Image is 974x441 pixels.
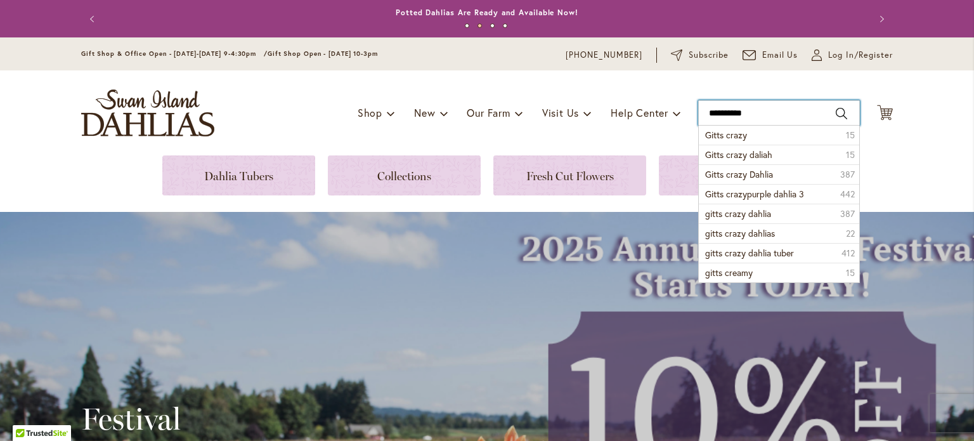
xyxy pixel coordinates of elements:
[689,49,729,62] span: Subscribe
[358,106,382,119] span: Shop
[846,129,855,142] span: 15
[705,129,747,141] span: Gitts crazy
[840,188,855,201] span: 442
[705,267,753,279] span: gitts creamy
[490,23,495,28] button: 3 of 4
[743,49,798,62] a: Email Us
[467,106,510,119] span: Our Farm
[671,49,729,62] a: Subscribe
[611,106,668,119] span: Help Center
[840,168,855,181] span: 387
[705,227,775,239] span: gitts crazy dahlias
[840,207,855,220] span: 387
[503,23,507,28] button: 4 of 4
[81,6,107,32] button: Previous
[705,207,771,220] span: gitts crazy dahlia
[268,49,378,58] span: Gift Shop Open - [DATE] 10-3pm
[762,49,798,62] span: Email Us
[846,227,855,240] span: 22
[465,23,469,28] button: 1 of 4
[396,8,578,17] a: Potted Dahlias Are Ready and Available Now!
[566,49,642,62] a: [PHONE_NUMBER]
[81,49,268,58] span: Gift Shop & Office Open - [DATE]-[DATE] 9-4:30pm /
[812,49,893,62] a: Log In/Register
[705,148,772,161] span: Gitts crazy daliah
[414,106,435,119] span: New
[705,247,794,259] span: gitts crazy dahlia tuber
[542,106,579,119] span: Visit Us
[705,168,773,180] span: Gitts crazy Dahlia
[846,148,855,161] span: 15
[846,267,855,279] span: 15
[867,6,893,32] button: Next
[841,247,855,260] span: 412
[828,49,893,62] span: Log In/Register
[477,23,482,28] button: 2 of 4
[81,89,214,136] a: store logo
[705,188,804,200] span: Gitts crazypurple dahlia 3
[836,103,847,124] button: Search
